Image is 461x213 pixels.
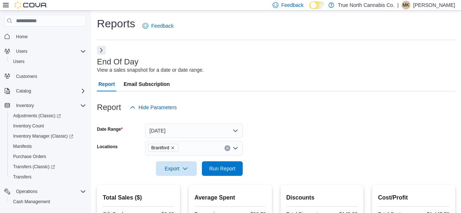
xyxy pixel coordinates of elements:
h2: Total Sales ($) [103,193,174,202]
h1: Reports [97,16,135,31]
button: Export [156,161,197,176]
h2: Average Spent [195,193,266,202]
span: Brantford [148,144,178,152]
span: Users [10,57,86,66]
a: Inventory Manager (Classic) [10,132,76,141]
p: | [397,1,399,9]
label: Locations [97,144,118,150]
button: Catalog [1,86,89,96]
span: Catalog [16,88,31,94]
button: Transfers [7,172,89,182]
a: Transfers [10,173,34,181]
button: [DATE] [145,123,243,138]
span: Purchase Orders [10,152,86,161]
div: Melanie Kowalski [402,1,410,9]
p: True North Cannabis Co. [338,1,394,9]
button: Users [1,46,89,56]
button: Open list of options [233,145,238,151]
span: Manifests [13,143,32,149]
button: Catalog [13,87,34,95]
p: [PERSON_NAME] [413,1,455,9]
button: Manifests [7,141,89,151]
span: Transfers (Classic) [13,164,55,170]
a: Inventory Manager (Classic) [7,131,89,141]
span: Transfers (Classic) [10,162,86,171]
span: Transfers [13,174,31,180]
a: Customers [13,72,40,81]
h2: Cost/Profit [378,193,449,202]
button: Users [13,47,30,56]
a: Cash Management [10,197,53,206]
button: Inventory [13,101,37,110]
button: Clear input [224,145,230,151]
span: Inventory [16,103,34,109]
button: Remove Brantford from selection in this group [171,146,175,150]
img: Cova [15,1,47,9]
span: Users [16,48,27,54]
h3: End Of Day [97,58,138,66]
button: Run Report [202,161,243,176]
button: Hide Parameters [127,100,180,115]
a: Feedback [140,19,176,33]
span: Adjustments (Classic) [13,113,61,119]
span: Report [98,77,115,91]
h2: Discounts [286,193,358,202]
button: Inventory Count [7,121,89,131]
span: Catalog [13,87,86,95]
a: Adjustments (Classic) [7,111,89,121]
button: Users [7,56,89,67]
a: Inventory Count [10,122,47,130]
a: Manifests [10,142,35,151]
span: Hide Parameters [138,104,177,111]
span: Users [13,47,86,56]
span: Customers [13,72,86,81]
h3: Report [97,103,121,112]
span: Inventory Count [13,123,44,129]
a: Transfers (Classic) [7,162,89,172]
span: Feedback [151,22,173,29]
a: Purchase Orders [10,152,49,161]
span: Operations [16,189,38,194]
span: Cash Management [13,199,50,205]
span: Users [13,59,24,64]
span: Inventory Manager (Classic) [13,133,73,139]
a: Transfers (Classic) [10,162,58,171]
span: Home [13,32,86,41]
button: Inventory [1,100,89,111]
span: Transfers [10,173,86,181]
span: Customers [16,74,37,79]
span: Feedback [281,1,304,9]
span: MK [403,1,409,9]
span: Run Report [209,165,235,172]
span: Cash Management [10,197,86,206]
button: Operations [13,187,40,196]
a: Adjustments (Classic) [10,111,64,120]
span: Brantford [151,144,169,151]
span: Email Subscription [124,77,170,91]
span: Operations [13,187,86,196]
button: Home [1,31,89,42]
span: Inventory Count [10,122,86,130]
span: Adjustments (Classic) [10,111,86,120]
span: Home [16,34,28,40]
button: Operations [1,186,89,197]
div: View a sales snapshot for a date or date range. [97,66,204,74]
span: Inventory [13,101,86,110]
button: Customers [1,71,89,82]
button: Next [97,46,106,55]
button: Cash Management [7,197,89,207]
span: Purchase Orders [13,154,46,159]
label: Date Range [97,126,123,132]
span: Manifests [10,142,86,151]
span: Inventory Manager (Classic) [10,132,86,141]
a: Home [13,32,31,41]
span: Export [160,161,192,176]
a: Users [10,57,27,66]
input: Dark Mode [309,1,325,9]
button: Purchase Orders [7,151,89,162]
